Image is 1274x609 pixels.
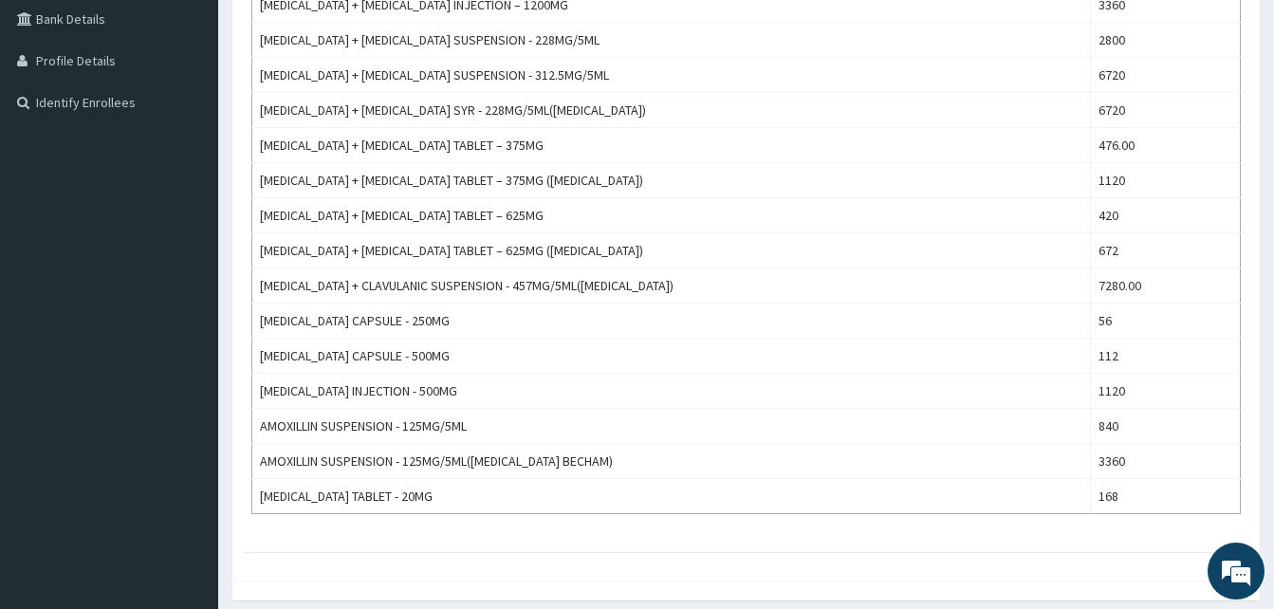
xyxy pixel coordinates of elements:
[252,339,1091,374] td: [MEDICAL_DATA] CAPSULE - 500MG
[1090,409,1240,444] td: 840
[1090,339,1240,374] td: 112
[1090,479,1240,514] td: 168
[252,304,1091,339] td: [MEDICAL_DATA] CAPSULE - 250MG
[252,128,1091,163] td: [MEDICAL_DATA] + [MEDICAL_DATA] TABLET – 375MG
[1090,233,1240,268] td: 672
[99,106,319,131] div: Chat with us now
[252,233,1091,268] td: [MEDICAL_DATA] + [MEDICAL_DATA] TABLET – 625MG ([MEDICAL_DATA])
[1090,374,1240,409] td: 1120
[1090,268,1240,304] td: 7280.00
[1090,23,1240,58] td: 2800
[1090,163,1240,198] td: 1120
[35,95,77,142] img: d_794563401_company_1708531726252_794563401
[252,268,1091,304] td: [MEDICAL_DATA] + CLAVULANIC SUSPENSION - 457MG/5ML([MEDICAL_DATA])
[252,409,1091,444] td: AMOXILLIN SUSPENSION - 125MG/5ML
[1090,58,1240,93] td: 6720
[252,58,1091,93] td: [MEDICAL_DATA] + [MEDICAL_DATA] SUSPENSION - 312.5MG/5ML
[110,183,262,375] span: We're online!
[252,374,1091,409] td: [MEDICAL_DATA] INJECTION - 500MG
[252,23,1091,58] td: [MEDICAL_DATA] + [MEDICAL_DATA] SUSPENSION - 228MG/5ML
[252,93,1091,128] td: [MEDICAL_DATA] + [MEDICAL_DATA] SYR - 228MG/5ML([MEDICAL_DATA])
[1090,304,1240,339] td: 56
[252,198,1091,233] td: [MEDICAL_DATA] + [MEDICAL_DATA] TABLET – 625MG
[1090,93,1240,128] td: 6720
[252,163,1091,198] td: [MEDICAL_DATA] + [MEDICAL_DATA] TABLET – 375MG ([MEDICAL_DATA])
[1090,128,1240,163] td: 476.00
[9,407,361,473] textarea: Type your message and hit 'Enter'
[1090,198,1240,233] td: 420
[252,479,1091,514] td: [MEDICAL_DATA] TABLET - 20MG
[311,9,357,55] div: Minimize live chat window
[1090,444,1240,479] td: 3360
[252,444,1091,479] td: AMOXILLIN SUSPENSION - 125MG/5ML([MEDICAL_DATA] BECHAM)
